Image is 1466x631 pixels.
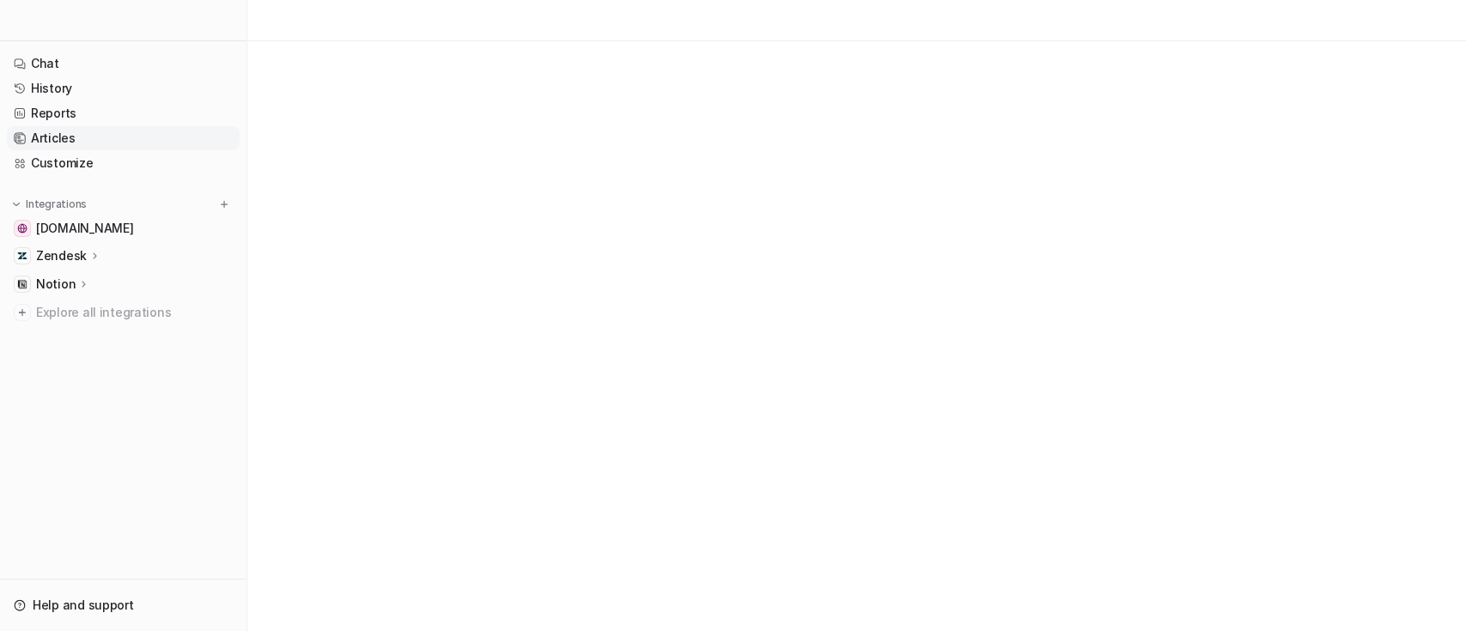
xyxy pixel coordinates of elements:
p: Integrations [26,197,87,211]
img: expand menu [10,198,22,210]
a: History [7,76,240,100]
img: swyfthome.com [17,223,27,234]
a: Customize [7,151,240,175]
img: menu_add.svg [218,198,230,210]
img: Notion [17,279,27,289]
a: Articles [7,126,240,150]
a: swyfthome.com[DOMAIN_NAME] [7,216,240,240]
span: [DOMAIN_NAME] [36,220,133,237]
a: Reports [7,101,240,125]
p: Zendesk [36,247,87,264]
img: Zendesk [17,251,27,261]
img: explore all integrations [14,304,31,321]
a: Help and support [7,593,240,617]
p: Notion [36,276,76,293]
a: Explore all integrations [7,300,240,325]
span: Explore all integrations [36,299,233,326]
a: Chat [7,52,240,76]
button: Integrations [7,196,92,213]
